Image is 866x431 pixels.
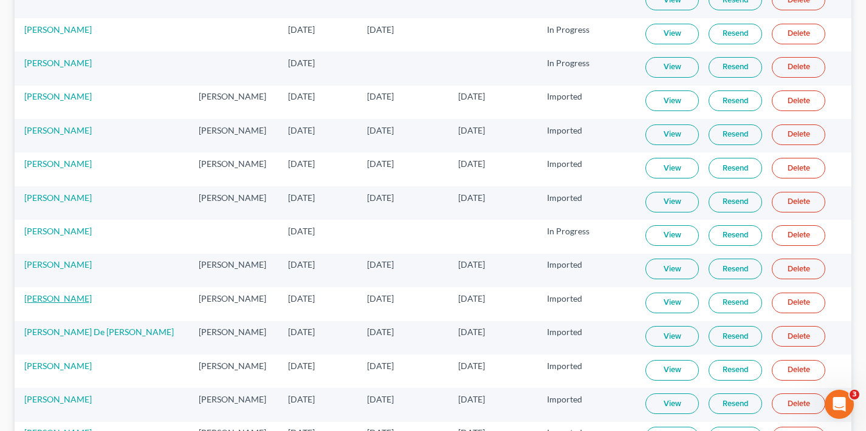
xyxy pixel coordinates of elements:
span: [DATE] [367,125,394,135]
a: View [645,90,699,111]
span: [DATE] [288,327,315,337]
td: Imported [537,388,636,421]
td: Imported [537,119,636,152]
a: View [645,259,699,279]
td: [PERSON_NAME] [189,152,278,186]
span: [DATE] [288,24,315,35]
a: Resend [709,192,762,212]
td: In Progress [537,52,636,85]
a: [PERSON_NAME] [24,158,92,169]
a: View [645,158,699,178]
span: [DATE] [458,158,485,169]
a: Delete [772,393,825,414]
span: [DATE] [288,91,315,101]
a: Resend [709,90,762,111]
a: [PERSON_NAME] [24,226,92,236]
iframe: Intercom live chat [825,390,854,419]
a: Resend [709,225,762,246]
span: [DATE] [288,58,315,68]
td: [PERSON_NAME] [189,119,278,152]
a: Resend [709,326,762,347]
span: [DATE] [458,394,485,404]
a: Delete [772,124,825,145]
a: Resend [709,360,762,381]
a: [PERSON_NAME] [24,293,92,304]
a: View [645,124,699,145]
a: Delete [772,293,825,313]
span: [DATE] [367,91,394,101]
span: [DATE] [367,327,394,337]
span: [DATE] [288,259,315,270]
a: [PERSON_NAME] [24,24,92,35]
a: Delete [772,360,825,381]
span: [DATE] [367,259,394,270]
a: Resend [709,393,762,414]
td: [PERSON_NAME] [189,355,278,388]
td: Imported [537,287,636,321]
a: [PERSON_NAME] [24,259,92,270]
a: Delete [772,192,825,212]
a: Delete [772,24,825,44]
a: View [645,225,699,246]
span: [DATE] [367,192,394,203]
td: Imported [537,254,636,287]
a: View [645,24,699,44]
a: Delete [772,259,825,279]
span: [DATE] [367,394,394,404]
span: [DATE] [288,158,315,169]
span: [DATE] [288,293,315,304]
a: Resend [709,57,762,78]
a: Delete [772,225,825,246]
a: [PERSON_NAME] [24,361,92,371]
a: [PERSON_NAME] [24,91,92,101]
span: [DATE] [458,192,485,203]
td: [PERSON_NAME] [189,287,278,321]
span: [DATE] [367,24,394,35]
span: [DATE] [367,158,394,169]
a: Resend [709,124,762,145]
span: [DATE] [458,361,485,371]
span: [DATE] [458,125,485,135]
td: Imported [537,186,636,220]
a: View [645,57,699,78]
td: [PERSON_NAME] [189,321,278,355]
a: View [645,192,699,212]
td: [PERSON_NAME] [189,388,278,421]
a: Delete [772,158,825,178]
span: 3 [850,390,859,399]
a: View [645,293,699,313]
span: [DATE] [458,91,485,101]
span: [DATE] [458,293,485,304]
a: Resend [709,259,762,279]
a: Resend [709,158,762,178]
a: Delete [772,326,825,347]
td: Imported [537,152,636,186]
span: [DATE] [367,293,394,304]
a: Resend [709,24,762,44]
span: [DATE] [288,394,315,404]
a: Delete [772,57,825,78]
a: Resend [709,293,762,313]
span: [DATE] [288,125,315,135]
a: [PERSON_NAME] De [PERSON_NAME] [24,327,174,337]
span: [DATE] [367,361,394,371]
a: [PERSON_NAME] [24,125,92,135]
a: [PERSON_NAME] [24,394,92,404]
td: Imported [537,355,636,388]
td: [PERSON_NAME] [189,86,278,119]
a: View [645,360,699,381]
a: View [645,393,699,414]
span: [DATE] [288,361,315,371]
span: [DATE] [288,192,315,203]
td: [PERSON_NAME] [189,186,278,220]
td: Imported [537,321,636,355]
td: In Progress [537,18,636,52]
span: [DATE] [458,259,485,270]
a: View [645,326,699,347]
a: [PERSON_NAME] [24,58,92,68]
a: Delete [772,90,825,111]
a: [PERSON_NAME] [24,192,92,203]
td: Imported [537,86,636,119]
span: [DATE] [458,327,485,337]
span: [DATE] [288,226,315,236]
